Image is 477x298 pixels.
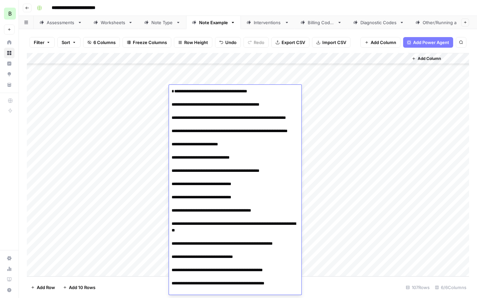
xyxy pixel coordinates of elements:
[295,16,347,29] a: Billing Codes
[4,69,15,79] a: Opportunities
[34,39,44,46] span: Filter
[413,39,449,46] span: Add Power Agent
[101,19,126,26] div: Worksheets
[186,16,241,29] a: Note Example
[4,5,15,22] button: Workspace: Blueprint
[241,16,295,29] a: Interventions
[133,39,167,46] span: Freeze Columns
[59,282,99,293] button: Add 10 Rows
[360,19,397,26] div: Diagnostic Codes
[271,37,309,48] button: Export CSV
[4,79,15,90] a: Your Data
[57,37,80,48] button: Sort
[93,39,116,46] span: 6 Columns
[308,19,335,26] div: Billing Codes
[34,16,88,29] a: Assessments
[69,284,95,291] span: Add 10 Rows
[62,39,70,46] span: Sort
[403,282,432,293] div: 107 Rows
[83,37,120,48] button: 6 Columns
[138,16,186,29] a: Note Type
[4,58,15,69] a: Insights
[4,253,15,264] a: Settings
[347,16,410,29] a: Diagnostic Codes
[215,37,241,48] button: Undo
[282,39,305,46] span: Export CSV
[225,39,237,46] span: Undo
[423,19,475,26] div: Other/Running a Practice
[4,274,15,285] a: Learning Hub
[254,19,282,26] div: Interventions
[88,16,138,29] a: Worksheets
[37,284,55,291] span: Add Row
[4,37,15,48] a: Home
[184,39,208,46] span: Row Height
[409,54,444,63] button: Add Column
[8,10,12,18] span: B
[243,37,269,48] button: Redo
[432,282,469,293] div: 6/6 Columns
[199,19,228,26] div: Note Example
[360,37,400,48] button: Add Column
[47,19,75,26] div: Assessments
[4,48,15,58] a: Browse
[371,39,396,46] span: Add Column
[418,56,441,62] span: Add Column
[4,264,15,274] a: Usage
[29,37,55,48] button: Filter
[27,282,59,293] button: Add Row
[151,19,173,26] div: Note Type
[4,285,15,295] button: Help + Support
[174,37,212,48] button: Row Height
[312,37,350,48] button: Import CSV
[322,39,346,46] span: Import CSV
[123,37,171,48] button: Freeze Columns
[403,37,453,48] button: Add Power Agent
[254,39,264,46] span: Redo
